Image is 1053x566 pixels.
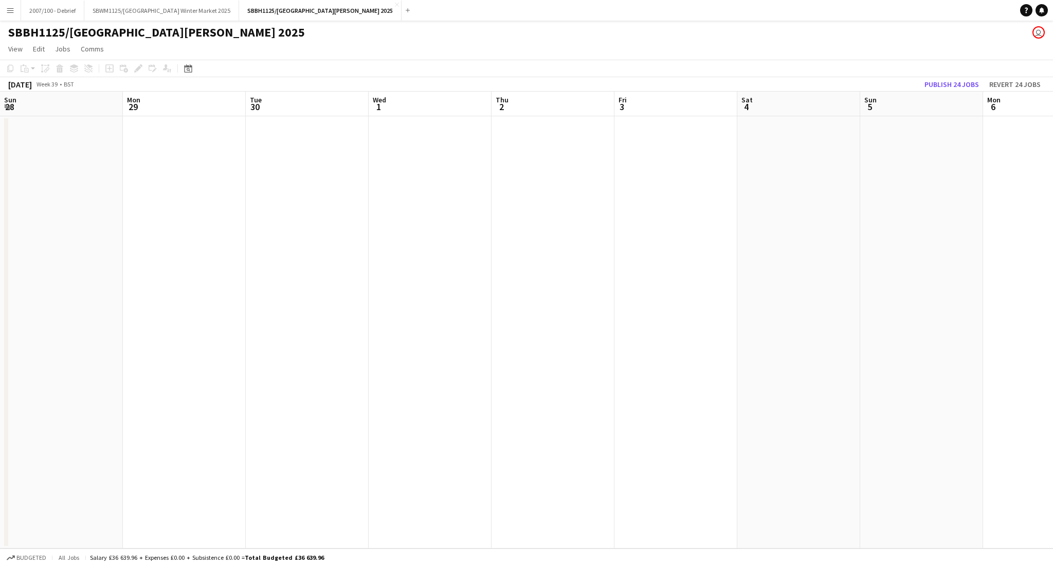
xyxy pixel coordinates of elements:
a: Edit [29,42,49,56]
span: Jobs [55,44,70,54]
button: SBBH1125/[GEOGRAPHIC_DATA][PERSON_NAME] 2025 [239,1,402,21]
div: [DATE] [8,79,32,90]
span: Tue [250,95,262,104]
span: 3 [617,101,627,113]
a: View [4,42,27,56]
span: Thu [496,95,509,104]
a: Jobs [51,42,75,56]
span: Mon [987,95,1001,104]
span: Week 39 [34,80,60,88]
span: Edit [33,44,45,54]
span: View [8,44,23,54]
span: Budgeted [16,554,46,561]
span: Wed [373,95,386,104]
span: 4 [740,101,753,113]
span: All jobs [57,554,81,561]
span: 1 [371,101,386,113]
span: Sat [741,95,753,104]
span: Total Budgeted £36 639.96 [245,554,324,561]
button: 2007/100 - Debrief [21,1,84,21]
span: 29 [125,101,140,113]
span: 5 [863,101,877,113]
div: BST [64,80,74,88]
button: Revert 24 jobs [985,78,1045,91]
div: Salary £36 639.96 + Expenses £0.00 + Subsistence £0.00 = [90,554,324,561]
span: Sun [4,95,16,104]
span: 28 [3,101,16,113]
span: Sun [864,95,877,104]
app-user-avatar: Grace Shorten [1032,26,1045,39]
a: Comms [77,42,108,56]
span: 30 [248,101,262,113]
button: SBWM1125/[GEOGRAPHIC_DATA] Winter Market 2025 [84,1,239,21]
button: Budgeted [5,552,48,563]
span: 6 [986,101,1001,113]
span: 2 [494,101,509,113]
span: Mon [127,95,140,104]
h1: SBBH1125/[GEOGRAPHIC_DATA][PERSON_NAME] 2025 [8,25,305,40]
button: Publish 24 jobs [920,78,983,91]
span: Fri [619,95,627,104]
span: Comms [81,44,104,54]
